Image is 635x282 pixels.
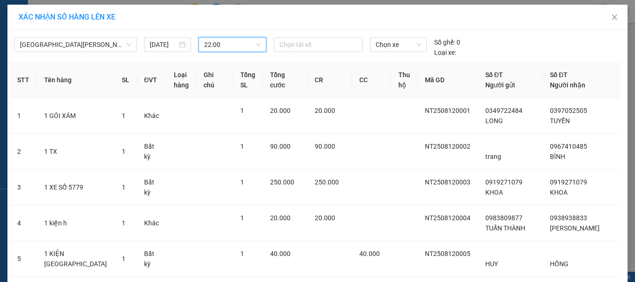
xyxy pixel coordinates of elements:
[196,62,233,98] th: Ghi chú
[19,13,115,21] span: XÁC NHẬN SỐ HÀNG LÊN XE
[611,13,618,21] span: close
[10,134,37,170] td: 2
[57,13,92,57] b: Gửi khách hàng
[550,117,570,125] span: TUYỀN
[352,62,391,98] th: CC
[425,143,470,150] span: NT2508120002
[101,12,123,34] img: logo.jpg
[485,178,523,186] span: 0919271079
[485,153,501,160] span: trang
[485,260,498,268] span: HUY
[122,148,126,155] span: 1
[204,38,261,52] span: 22:00
[550,214,587,222] span: 0938938833
[391,62,417,98] th: Thu hộ
[550,71,568,79] span: Số ĐT
[122,219,126,227] span: 1
[485,214,523,222] span: 0983809877
[307,62,352,98] th: CR
[417,62,478,98] th: Mã GD
[37,205,114,241] td: 1 kiện h
[434,37,455,47] span: Số ghế:
[122,112,126,119] span: 1
[315,214,335,222] span: 20.000
[37,98,114,134] td: 1 GÓI XÁM
[166,62,196,98] th: Loại hàng
[485,107,523,114] span: 0349722484
[10,205,37,241] td: 4
[137,98,166,134] td: Khác
[137,170,166,205] td: Bất kỳ
[240,214,244,222] span: 1
[270,178,294,186] span: 250.000
[485,71,503,79] span: Số ĐT
[137,62,166,98] th: ĐVT
[137,241,166,277] td: Bất kỳ
[240,178,244,186] span: 1
[10,170,37,205] td: 3
[550,143,587,150] span: 0967410485
[270,107,291,114] span: 20.000
[20,38,131,52] span: Nha Trang - Sài Gòn (Hàng hoá)
[425,250,470,257] span: NT2508120005
[270,143,291,150] span: 90.000
[315,178,339,186] span: 250.000
[485,117,503,125] span: LONG
[122,184,126,191] span: 1
[78,35,128,43] b: [DOMAIN_NAME]
[425,107,470,114] span: NT2508120001
[10,241,37,277] td: 5
[10,98,37,134] td: 1
[78,44,128,56] li: (c) 2017
[315,143,335,150] span: 90.000
[550,153,565,160] span: BÌNH
[550,81,585,89] span: Người nhận
[37,62,114,98] th: Tên hàng
[270,214,291,222] span: 20.000
[240,250,244,257] span: 1
[434,37,460,47] div: 0
[137,205,166,241] td: Khác
[485,189,503,196] span: KHOA
[434,47,456,58] span: Loại xe:
[37,241,114,277] td: 1 KIỆN [GEOGRAPHIC_DATA]
[233,62,263,98] th: Tổng SL
[37,170,114,205] td: 1 XE SỐ 5779
[425,178,470,186] span: NT2508120003
[240,143,244,150] span: 1
[376,38,421,52] span: Chọn xe
[10,62,37,98] th: STT
[359,250,380,257] span: 40.000
[240,107,244,114] span: 1
[550,260,569,268] span: HỒNG
[270,250,291,257] span: 40.000
[550,107,587,114] span: 0397052505
[150,39,177,50] input: 12/08/2025
[550,224,600,232] span: [PERSON_NAME]
[425,214,470,222] span: NT2508120004
[137,134,166,170] td: Bất kỳ
[485,224,525,232] span: TUẤN THÀNH
[550,178,587,186] span: 0919271079
[37,134,114,170] td: 1 TX
[485,81,515,89] span: Người gửi
[12,60,51,120] b: Phương Nam Express
[114,62,137,98] th: SL
[263,62,307,98] th: Tổng cước
[315,107,335,114] span: 20.000
[550,189,568,196] span: KHOA
[122,255,126,262] span: 1
[602,5,628,31] button: Close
